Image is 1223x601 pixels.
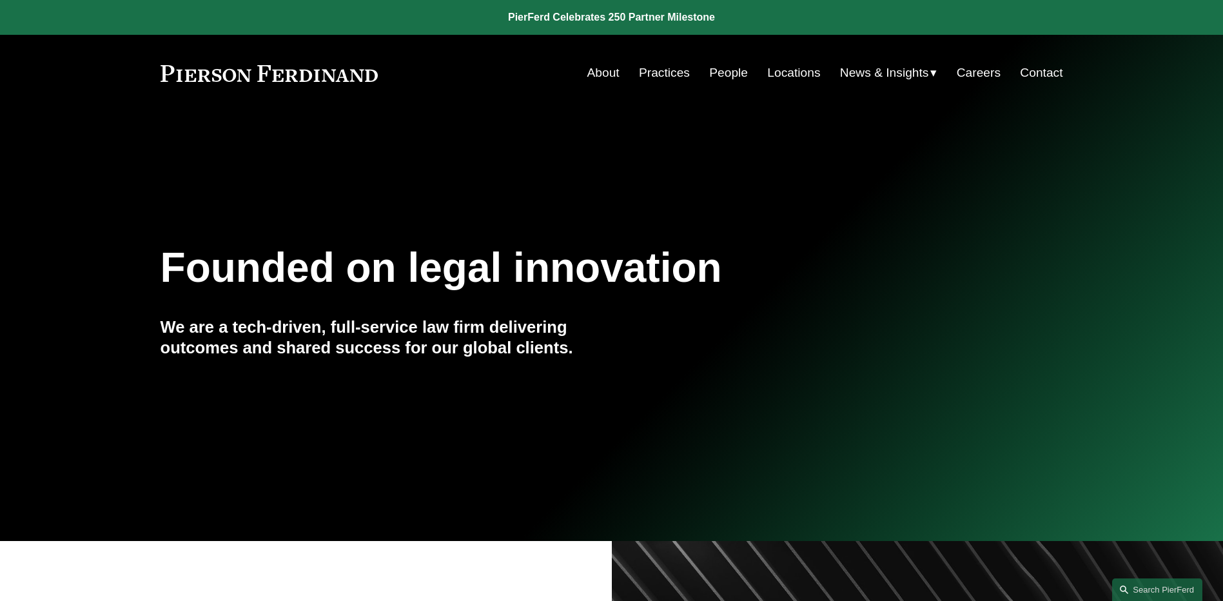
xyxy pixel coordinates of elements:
a: Careers [957,61,1001,85]
h1: Founded on legal innovation [161,244,913,291]
a: Search this site [1112,578,1202,601]
a: Locations [767,61,820,85]
a: folder dropdown [840,61,937,85]
a: Practices [639,61,690,85]
span: News & Insights [840,62,929,84]
h4: We are a tech-driven, full-service law firm delivering outcomes and shared success for our global... [161,317,612,359]
a: People [709,61,748,85]
a: Contact [1020,61,1062,85]
a: About [587,61,620,85]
